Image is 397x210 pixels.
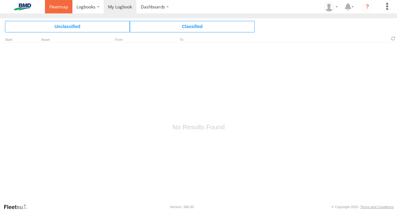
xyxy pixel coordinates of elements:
div: © Copyright 2025 - [331,205,394,209]
div: Version: 306.00 [170,205,194,209]
div: Asset [41,38,104,41]
div: To [171,38,233,41]
i: ? [362,2,372,12]
div: Casper Heunis [322,2,340,12]
div: From [106,38,169,41]
a: Visit our Website [3,204,32,210]
img: bmd-logo.svg [6,3,39,10]
span: Click to view Unclassified Trips [5,21,130,32]
div: Click to Sort [5,38,24,41]
span: Click to view Classified Trips [130,21,255,32]
span: Refresh [390,36,397,41]
a: Terms and Conditions [360,205,394,209]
